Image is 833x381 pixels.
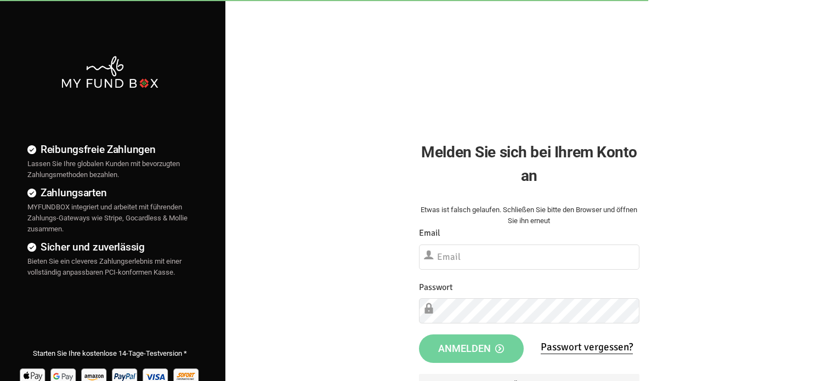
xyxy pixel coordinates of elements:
[419,281,453,294] label: Passwort
[419,244,639,270] input: Email
[27,185,192,201] h4: Zahlungsarten
[419,204,639,226] div: Etwas ist falsch gelaufen. Schließen Sie bitte den Browser und öffnen Sie ihn erneut
[27,160,180,179] span: Lassen Sie Ihre globalen Kunden mit bevorzugten Zahlungsmethoden bezahlen.
[27,257,182,276] span: Bieten Sie ein cleveres Zahlungserlebnis mit einer vollständig anpassbaren PCI-konformen Kasse.
[419,226,440,240] label: Email
[27,203,188,233] span: MYFUNDBOX integriert und arbeitet mit führenden Zahlungs-Gateways wie Stripe, Gocardless & Mollie...
[27,239,192,255] h4: Sicher und zuverlässig
[27,141,192,157] h4: Reibungsfreie Zahlungen
[419,140,639,187] h2: Melden Sie sich bei Ihrem Konto an
[419,334,524,363] button: Anmelden
[438,343,504,354] span: Anmelden
[60,55,159,89] img: mfbwhite.png
[541,340,633,354] a: Passwort vergessen?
